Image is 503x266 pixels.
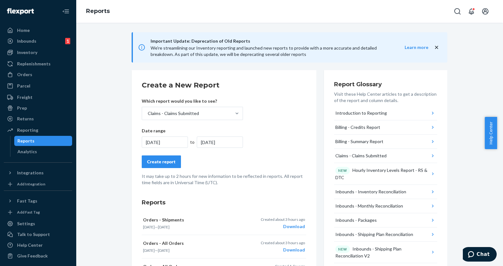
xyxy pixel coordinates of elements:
[334,213,437,227] button: Inbounds - Packages
[4,251,72,261] button: Give Feedback
[335,217,377,223] div: Inbounds - Packages
[17,181,45,187] div: Add Integration
[143,225,155,229] time: [DATE]
[17,116,34,122] div: Returns
[17,61,51,67] div: Replenishments
[142,136,188,148] div: [DATE]
[335,124,380,130] div: Billing - Credits Report
[148,110,199,117] div: Claims - Claims Submitted
[4,103,72,113] a: Prep
[197,136,243,148] div: [DATE]
[4,59,72,69] a: Replenishments
[338,247,347,252] p: NEW
[142,98,243,104] p: Which report would you like to see?
[142,155,181,168] button: Create report
[261,223,305,230] div: Download
[17,148,37,155] div: Analytics
[17,94,33,100] div: Freight
[335,167,430,181] div: Hourly Inventory Levels Report - RS & DTC
[334,149,437,163] button: Claims - Claims Submitted
[17,242,43,248] div: Help Center
[479,5,492,18] button: Open account menu
[261,247,305,253] div: Download
[86,8,110,15] a: Reports
[334,135,437,149] button: Billing - Summary Report
[143,240,250,246] p: Orders - All Orders
[143,224,250,230] p: —
[261,217,305,222] p: Created about 3 hours ago
[142,80,306,90] h2: Create a New Report
[4,209,72,216] a: Add Fast Tag
[4,196,72,206] button: Fast Tags
[17,231,50,238] div: Talk to Support
[17,198,37,204] div: Fast Tags
[4,114,72,124] a: Returns
[17,71,32,78] div: Orders
[465,5,478,18] button: Open notifications
[334,242,437,263] button: NEWInbounds - Shipping Plan Reconciliation V2
[334,120,437,135] button: Billing - Credits Report
[451,5,464,18] button: Open Search Box
[17,127,38,133] div: Reporting
[142,212,306,235] button: Orders - Shipments[DATE]—[DATE]Created about 3 hours agoDownload
[4,125,72,135] a: Reporting
[147,159,176,165] div: Create report
[335,138,383,145] div: Billing - Summary Report
[17,253,48,259] div: Give Feedback
[17,83,30,89] div: Parcel
[433,44,440,51] button: close
[142,235,306,258] button: Orders - All Orders[DATE]—[DATE]Created about 3 hours agoDownload
[14,136,72,146] a: Reports
[17,105,27,111] div: Prep
[143,248,250,253] p: —
[17,49,37,56] div: Inventory
[17,221,35,227] div: Settings
[334,227,437,242] button: Inbounds - Shipping Plan Reconciliation
[4,219,72,229] a: Settings
[151,37,392,45] span: Important Update: Deprecation of Old Reports
[143,248,155,253] time: [DATE]
[142,198,306,207] h3: Reports
[151,45,377,57] span: We're streamlining our Inventory reporting and launched new reports to provide with a more accura...
[188,139,197,145] div: to
[143,217,250,223] p: Orders - Shipments
[334,106,437,120] button: Introduction to Reporting
[142,128,243,134] p: Date range
[4,47,72,57] a: Inventory
[7,8,34,15] img: Flexport logo
[4,81,72,91] a: Parcel
[81,2,115,21] ol: breadcrumbs
[17,209,40,215] div: Add Fast Tag
[4,180,72,188] a: Add Integration
[392,44,428,51] button: Learn more
[59,5,72,18] button: Close Navigation
[485,117,497,149] button: Help Center
[65,38,70,44] div: 1
[334,163,437,185] button: NEWHourly Inventory Levels Report - RS & DTC
[4,168,72,178] button: Integrations
[338,168,347,173] p: NEW
[4,36,72,46] a: Inbounds1
[334,199,437,213] button: Inbounds - Monthly Reconciliation
[17,170,44,176] div: Integrations
[334,185,437,199] button: Inbounds - Inventory Reconciliation
[463,247,497,263] iframe: Abre un widget desde donde se puede chatear con uno de los agentes
[335,110,387,116] div: Introduction to Reporting
[334,80,437,88] h3: Report Glossary
[17,27,30,33] div: Home
[335,245,430,259] div: Inbounds - Shipping Plan Reconciliation V2
[4,70,72,80] a: Orders
[4,229,72,239] button: Talk to Support
[14,147,72,157] a: Analytics
[17,138,34,144] div: Reports
[334,91,437,104] p: Visit these Help Center articles to get a description of the report and column details.
[335,203,403,209] div: Inbounds - Monthly Reconciliation
[335,153,387,159] div: Claims - Claims Submitted
[17,38,36,44] div: Inbounds
[4,240,72,250] a: Help Center
[4,92,72,102] a: Freight
[158,225,170,229] time: [DATE]
[158,248,170,253] time: [DATE]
